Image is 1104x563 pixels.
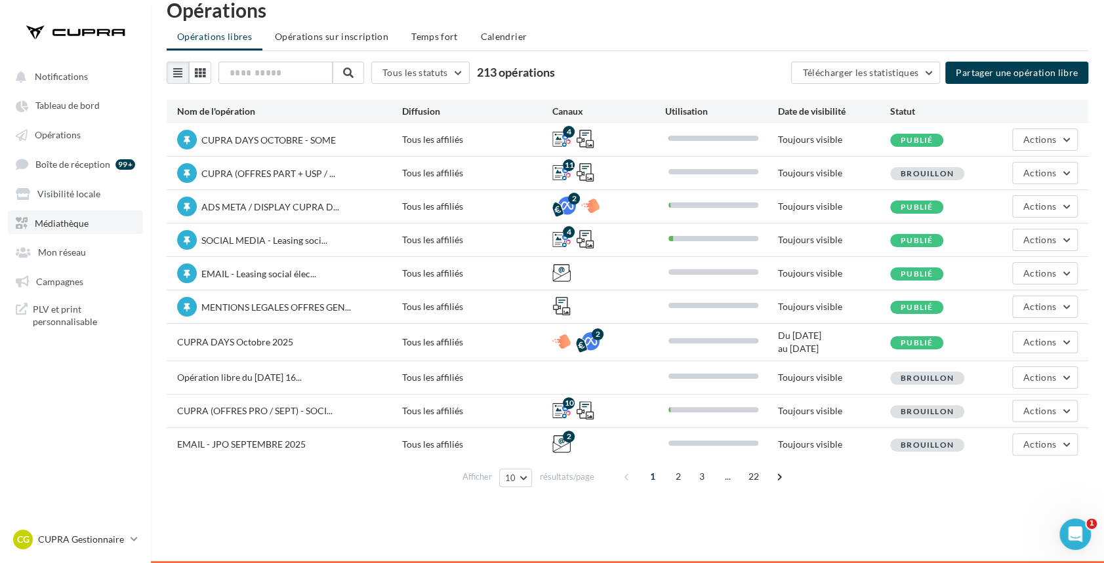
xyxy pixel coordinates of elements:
a: Campagnes [8,269,143,292]
span: Publié [901,202,933,212]
button: Partager une opération libre [945,62,1088,84]
span: Actions [1023,301,1056,312]
span: Calendrier [481,31,527,42]
a: Médiathèque [8,210,143,234]
span: Campagnes [36,275,83,286]
div: 2 [592,328,603,340]
span: Publié [901,302,933,312]
span: Notifications [35,71,88,82]
span: Actions [1023,234,1056,245]
span: PLV et print personnalisable [33,303,135,328]
div: 10 [563,397,575,409]
iframe: Intercom live chat [1059,518,1091,550]
div: Tous les affiliés [402,371,552,384]
span: Brouillon [901,406,954,416]
div: 4 [563,126,575,138]
div: Toujours visible [777,166,890,180]
span: 2 [668,466,689,487]
div: Tous les affiliés [402,404,552,417]
button: Actions [1012,162,1078,184]
div: 99+ [115,159,135,170]
a: PLV et print personnalisable [8,298,143,334]
div: Toujours visible [777,438,890,451]
button: 10 [499,469,533,487]
div: Toujours visible [777,233,890,246]
span: Brouillon [901,440,954,450]
span: Mon réseau [38,246,86,258]
div: Tous les affiliés [402,133,552,146]
div: Tous les affiliés [402,166,552,180]
span: ... [717,466,738,487]
button: Actions [1012,400,1078,422]
div: Du [DATE] au [DATE] [777,329,890,355]
span: Opérations [35,129,81,140]
div: Toujours visible [777,300,890,313]
div: Tous les affiliés [402,233,552,246]
span: 1 [642,466,663,487]
span: CUPRA (OFFRES PRO / SEPT) - SOCI... [177,405,333,416]
span: Opérations sur inscription [275,31,388,42]
span: Actions [1023,336,1056,347]
p: CUPRA Gestionnaire [38,533,125,546]
span: Actions [1023,372,1056,383]
span: Télécharger les statistiques [802,67,918,78]
span: Publié [901,338,933,347]
div: Toujours visible [777,267,890,280]
div: Nom de l'opération [177,105,402,118]
span: Tous les statuts [382,67,448,78]
div: 2 [563,431,575,442]
div: Tous les affiliés [402,300,552,313]
div: Toujours visible [777,200,890,213]
button: Actions [1012,128,1078,151]
button: Notifications [8,64,138,88]
span: Tableau de bord [35,100,100,111]
div: Tous les affiliés [402,438,552,451]
div: 11 [563,159,575,171]
div: 2 [568,193,580,204]
div: Utilisation [665,105,778,118]
div: Tous les affiliés [402,267,552,280]
button: Actions [1012,433,1078,456]
button: Actions [1012,195,1078,218]
a: CG CUPRA Gestionnaire [10,527,140,552]
span: Visibilité locale [37,188,100,199]
span: Actions [1023,167,1056,178]
span: Opération libre du [DATE] 16... [177,372,302,383]
button: Actions [1012,262,1078,284]
span: Brouillon [901,168,954,178]
span: 213 opérations [477,65,555,79]
span: SOCIAL MEDIA - Leasing soci... [201,235,327,246]
span: EMAIL - Leasing social élec... [201,268,316,279]
span: CUPRA (OFFRES PART + USP / ... [201,168,335,179]
span: Actions [1023,134,1056,145]
span: Boîte de réception [35,159,110,170]
button: Actions [1012,296,1078,318]
button: Télécharger les statistiques [791,62,940,84]
span: 3 [691,466,712,487]
span: Publié [901,135,933,145]
div: Date de visibilité [777,105,890,118]
span: CG [17,533,30,546]
button: Actions [1012,229,1078,251]
div: Tous les affiliés [402,200,552,213]
a: Mon réseau [8,239,143,263]
div: Statut [890,105,1003,118]
a: Opérations [8,123,143,146]
span: ADS META / DISPLAY CUPRA D... [201,201,339,212]
span: Publié [901,269,933,279]
span: Temps fort [411,31,458,42]
a: Boîte de réception 99+ [8,151,143,176]
a: Tableau de bord [8,93,143,117]
span: Brouillon [901,373,954,383]
div: Toujours visible [777,133,890,146]
span: 22 [743,466,764,487]
div: Diffusion [402,105,552,118]
span: Actions [1023,438,1056,450]
span: CUPRA DAYS Octobre 2025 [177,336,293,347]
span: 1 [1086,518,1097,529]
span: Actions [1023,267,1056,279]
span: MENTIONS LEGALES OFFRES GEN... [201,301,351,313]
div: 4 [563,226,575,238]
span: 10 [505,473,516,483]
button: Actions [1012,366,1078,389]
